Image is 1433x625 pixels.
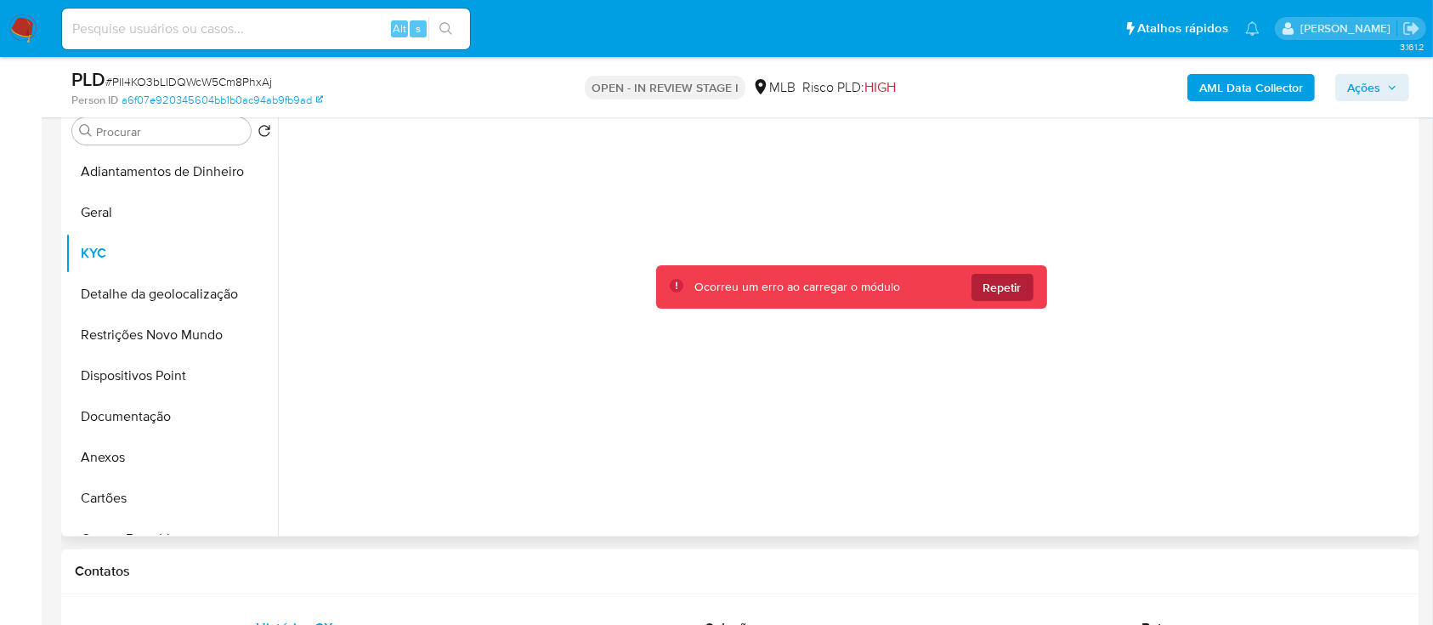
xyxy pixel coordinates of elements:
button: Restrições Novo Mundo [65,315,278,355]
b: PLD [71,65,105,93]
span: s [416,20,421,37]
button: search-icon [428,17,463,41]
span: # Pll4KO3bLIDQWcW5Cm8PhxAj [105,73,272,90]
button: AML Data Collector [1187,74,1315,101]
p: OPEN - IN REVIEW STAGE I [585,76,745,99]
button: Detalhe da geolocalização [65,274,278,315]
button: Ações [1335,74,1409,101]
button: KYC [65,233,278,274]
h1: Contatos [75,563,1406,580]
button: Cartões [65,478,278,519]
button: Contas Bancárias [65,519,278,560]
button: Dispositivos Point [65,355,278,396]
button: Anexos [65,437,278,478]
div: MLB [752,78,796,97]
button: Adiantamentos de Dinheiro [65,151,278,192]
a: Sair [1402,20,1420,37]
span: Alt [393,20,406,37]
button: Documentação [65,396,278,437]
span: Atalhos rápidos [1137,20,1228,37]
span: HIGH [864,77,896,97]
button: Procurar [79,124,93,138]
span: 3.161.2 [1400,40,1425,54]
a: Notificações [1245,21,1260,36]
b: AML Data Collector [1199,74,1303,101]
input: Procurar [96,124,244,139]
input: Pesquise usuários ou casos... [62,18,470,40]
b: Person ID [71,93,118,108]
p: carlos.guerra@mercadopago.com.br [1300,20,1396,37]
span: Risco PLD: [802,78,896,97]
span: Ações [1347,74,1380,101]
div: Ocorreu um erro ao carregar o módulo [694,279,900,295]
button: Retornar ao pedido padrão [258,124,271,143]
a: a6f07e920345604bb1b0ac94ab9fb9ad [122,93,323,108]
button: Geral [65,192,278,233]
